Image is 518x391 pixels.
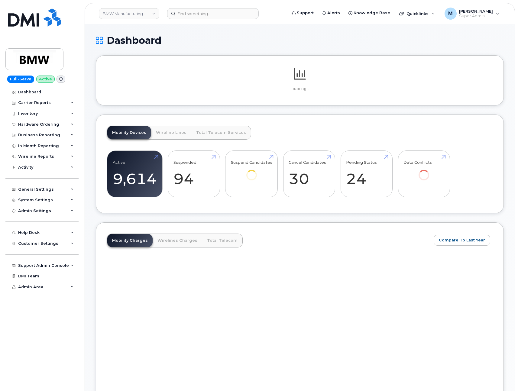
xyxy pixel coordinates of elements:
[173,154,214,194] a: Suspended 94
[113,154,157,194] a: Active 9,614
[153,234,202,247] a: Wirelines Charges
[231,154,272,189] a: Suspend Candidates
[202,234,242,247] a: Total Telecom
[107,126,151,139] a: Mobility Devices
[289,154,329,194] a: Cancel Candidates 30
[107,86,493,92] p: Loading...
[403,154,444,189] a: Data Conflicts
[191,126,251,139] a: Total Telecom Services
[434,235,490,246] button: Compare To Last Year
[151,126,191,139] a: Wireline Lines
[107,234,153,247] a: Mobility Charges
[346,154,387,194] a: Pending Status 24
[439,237,485,243] span: Compare To Last Year
[96,35,504,46] h1: Dashboard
